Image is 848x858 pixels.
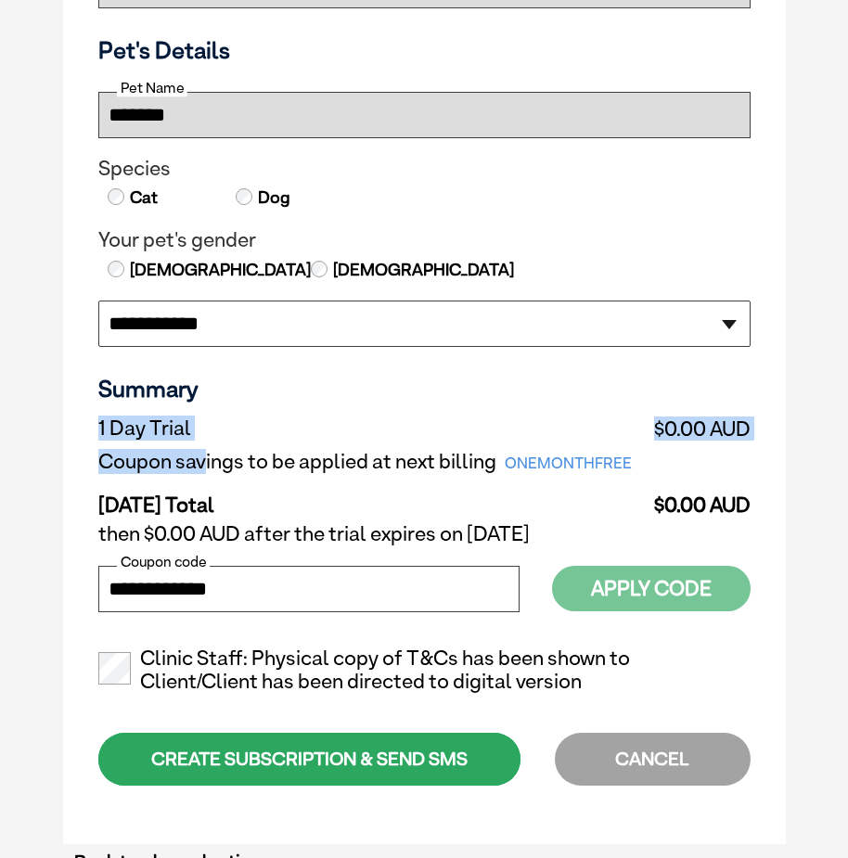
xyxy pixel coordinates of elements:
[98,518,751,551] td: then $0.00 AUD after the trial expires on [DATE]
[649,412,751,445] td: $0.00 AUD
[649,479,751,518] td: $0.00 AUD
[98,647,751,695] label: Clinic Staff: Physical copy of T&Cs has been shown to Client/Client has been directed to digital ...
[98,375,751,403] h3: Summary
[98,157,751,181] legend: Species
[98,228,751,252] legend: Your pet's gender
[98,479,649,518] td: [DATE] Total
[555,733,751,786] div: CANCEL
[91,36,758,64] h3: Pet's Details
[117,554,210,570] label: Coupon code
[98,652,131,685] input: Clinic Staff: Physical copy of T&Cs has been shown to Client/Client has been directed to digital ...
[98,733,520,786] div: CREATE SUBSCRIPTION & SEND SMS
[98,445,649,479] td: Coupon savings to be applied at next billing
[552,566,751,611] button: Apply Code
[98,412,649,445] td: 1 Day Trial
[496,451,642,477] span: ONEMONTHFREE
